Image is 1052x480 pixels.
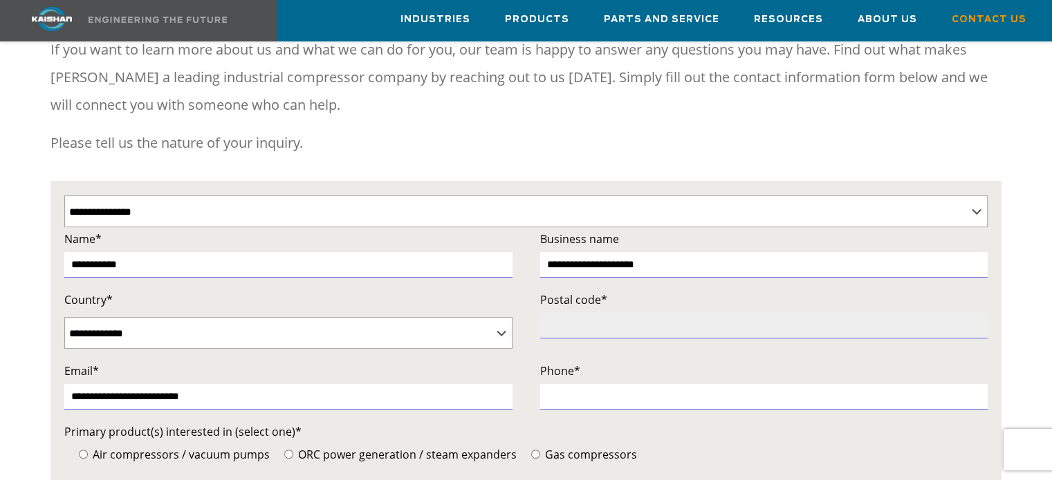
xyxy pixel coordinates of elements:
label: Country* [64,290,513,309]
label: Name* [64,229,513,249]
input: Gas compressors [531,450,540,459]
img: Engineering the future [89,17,227,23]
span: Gas compressors [542,447,637,462]
span: Products [505,12,569,28]
p: If you want to learn more about us and what we can do for you, our team is happy to answer any qu... [50,36,1002,119]
a: Products [505,1,569,38]
input: ORC power generation / steam expanders [284,450,293,459]
span: About Us [858,12,917,28]
span: Contact Us [952,12,1026,28]
label: Business name [540,229,988,249]
span: Industries [400,12,470,28]
label: Email* [64,361,513,381]
input: Air compressors / vacuum pumps [79,450,88,459]
a: Parts and Service [604,1,719,38]
span: Parts and Service [604,12,719,28]
span: ORC power generation / steam expanders [295,447,517,462]
label: Postal code* [540,290,988,309]
label: Phone* [540,361,988,381]
span: Air compressors / vacuum pumps [90,447,270,462]
a: About Us [858,1,917,38]
a: Industries [400,1,470,38]
a: Resources [754,1,823,38]
a: Contact Us [952,1,1026,38]
p: Please tell us the nature of your inquiry. [50,129,1002,157]
span: Resources [754,12,823,28]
